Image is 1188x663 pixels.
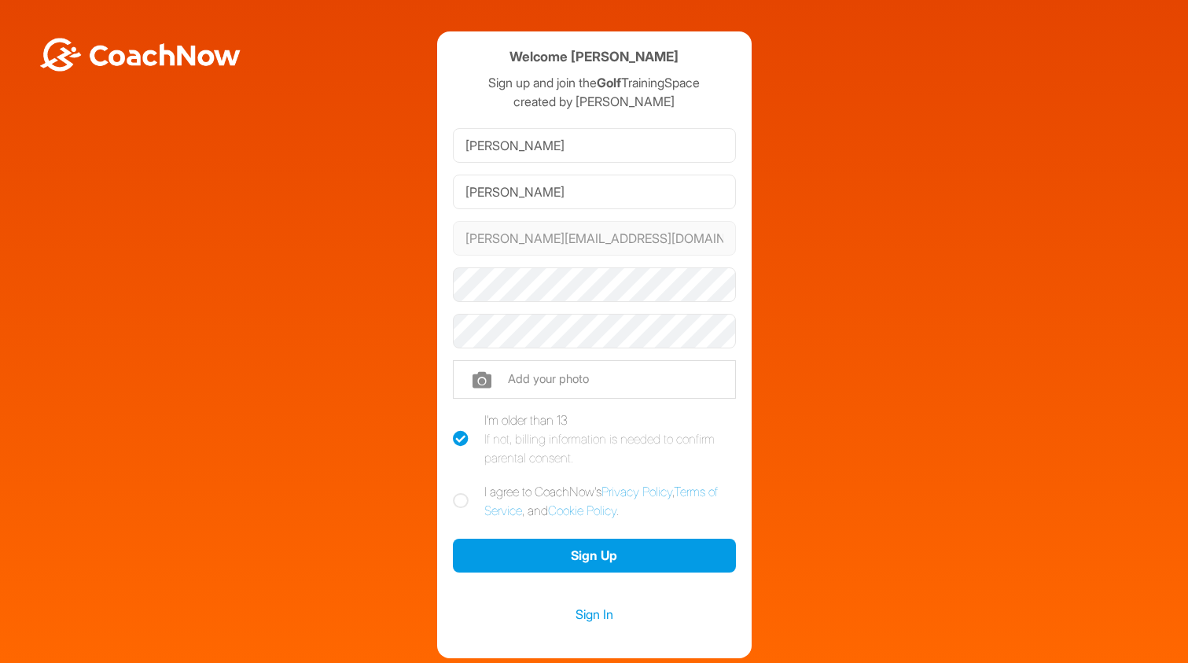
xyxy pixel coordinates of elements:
[453,73,736,92] p: Sign up and join the TrainingSpace
[597,75,621,90] strong: Golf
[453,128,736,163] input: First Name
[453,482,736,520] label: I agree to CoachNow's , , and .
[601,484,672,499] a: Privacy Policy
[453,604,736,624] a: Sign In
[453,539,736,573] button: Sign Up
[453,221,736,256] input: Email
[484,429,736,467] div: If not, billing information is needed to confirm parental consent.
[453,175,736,209] input: Last Name
[484,484,718,518] a: Terms of Service
[38,38,242,72] img: BwLJSsUCoWCh5upNqxVrqldRgqLPVwmV24tXu5FoVAoFEpwwqQ3VIfuoInZCoVCoTD4vwADAC3ZFMkVEQFDAAAAAElFTkSuQmCC
[548,503,616,518] a: Cookie Policy
[484,411,736,467] div: I'm older than 13
[509,47,679,67] h4: Welcome [PERSON_NAME]
[453,92,736,111] p: created by [PERSON_NAME]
